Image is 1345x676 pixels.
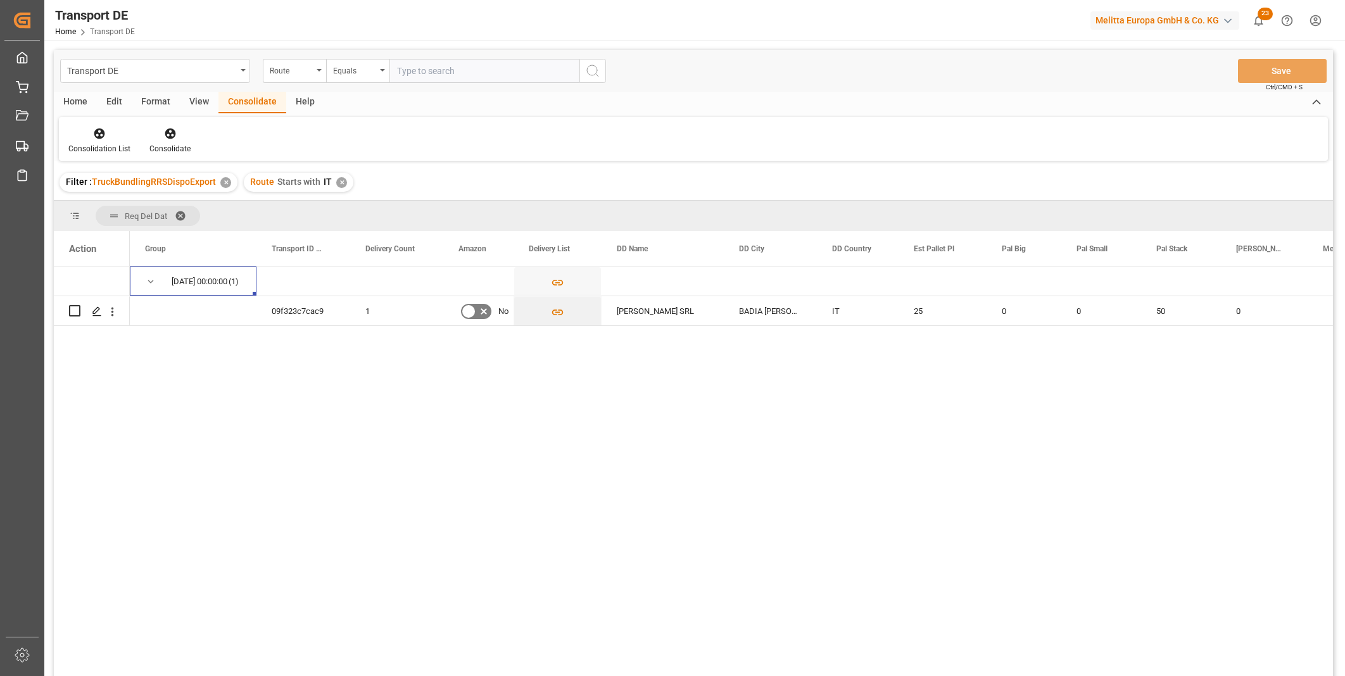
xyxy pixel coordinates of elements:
div: Equals [333,62,376,77]
button: open menu [326,59,389,83]
span: DD City [739,244,764,253]
div: Melitta Europa GmbH & Co. KG [1090,11,1239,30]
span: Ctrl/CMD + S [1266,82,1303,92]
input: Type to search [389,59,579,83]
div: Action [69,243,96,254]
div: Home [54,92,97,113]
span: Amazon [458,244,486,253]
div: Transport DE [55,6,135,25]
span: Delivery List [529,244,570,253]
button: open menu [263,59,326,83]
span: Pal Big [1002,244,1026,253]
div: 25 [899,296,987,325]
div: 0 [1061,296,1141,325]
div: Format [132,92,180,113]
div: 09f323c7cac9 [256,296,350,325]
button: open menu [60,59,250,83]
div: Press SPACE to select this row. [54,266,130,296]
div: Press SPACE to select this row. [54,296,130,326]
div: View [180,92,218,113]
div: Consolidate [218,92,286,113]
div: [PERSON_NAME] SRL [602,296,724,325]
div: 1 [350,296,443,325]
button: search button [579,59,606,83]
span: Starts with [277,177,320,187]
span: DD Country [832,244,871,253]
span: TruckBundlingRRSDispoExport [92,177,216,187]
div: 0 [987,296,1061,325]
div: ✕ [336,177,347,188]
div: Transport DE [67,62,236,78]
div: IT [817,296,899,325]
div: Route [270,62,313,77]
span: Delivery Count [365,244,415,253]
span: [PERSON_NAME] [1236,244,1281,253]
div: Edit [97,92,132,113]
div: [DATE] 00:00:00 [172,267,227,296]
span: Est Pallet Pl [914,244,954,253]
span: Pal Stack [1156,244,1187,253]
span: Route [250,177,274,187]
div: ✕ [220,177,231,188]
div: Consolidation List [68,143,130,154]
a: Home [55,27,76,36]
span: IT [324,177,332,187]
button: Help Center [1273,6,1301,35]
div: 50 [1141,296,1221,325]
button: Save [1238,59,1327,83]
div: Help [286,92,324,113]
span: Filter : [66,177,92,187]
span: DD Name [617,244,648,253]
div: Consolidate [149,143,191,154]
span: Pal Small [1077,244,1108,253]
button: Melitta Europa GmbH & Co. KG [1090,8,1244,32]
span: Transport ID Logward [272,244,324,253]
span: (1) [229,267,239,296]
button: show 23 new notifications [1244,6,1273,35]
div: 0 [1221,296,1308,325]
span: 23 [1258,8,1273,20]
span: No [498,297,508,326]
span: Req Del Dat [125,211,167,221]
span: Group [145,244,166,253]
div: BADIA [PERSON_NAME] [724,296,817,325]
